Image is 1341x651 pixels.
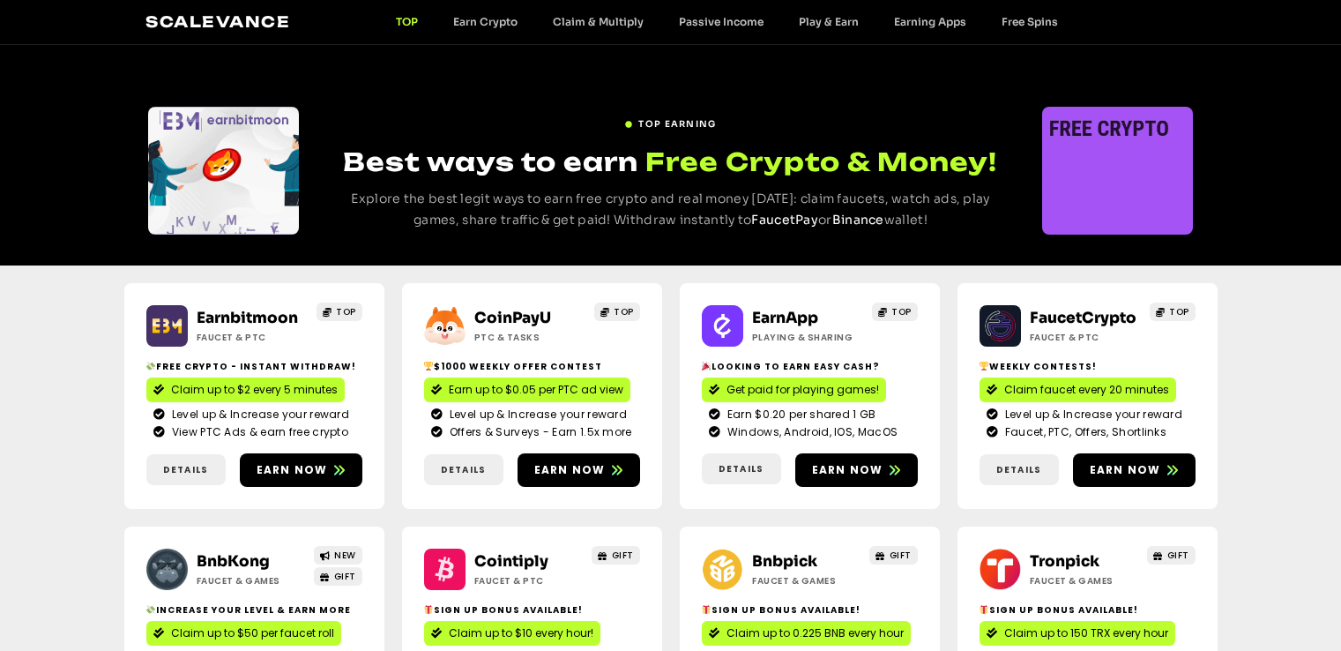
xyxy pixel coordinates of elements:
[146,603,362,617] h2: Increase your level & earn more
[890,549,912,562] span: GIFT
[535,15,661,28] a: Claim & Multiply
[314,567,362,586] a: GIFT
[612,549,634,562] span: GIFT
[1090,462,1161,478] span: Earn now
[146,454,226,485] a: Details
[645,145,997,179] span: Free Crypto & Money!
[1042,107,1193,235] div: Slides
[1167,549,1189,562] span: GIFT
[614,305,634,318] span: TOP
[702,360,918,373] h2: Looking to Earn Easy Cash?
[702,453,781,484] a: Details
[980,378,1176,402] a: Claim faucet every 20 minutes
[441,463,486,476] span: Details
[334,570,356,583] span: GIFT
[594,303,640,321] a: TOP
[436,15,535,28] a: Earn Crypto
[752,574,862,587] h2: Faucet & Games
[980,621,1175,646] a: Claim up to 150 TRX every hour
[240,453,362,487] a: Earn now
[424,603,640,617] h2: Sign up bonus available!
[980,360,1196,373] h2: Weekly contests!
[197,574,307,587] h2: Faucet & Games
[592,546,640,565] a: GIFT
[474,309,551,327] a: CoinPayU
[638,117,716,131] span: TOP EARNING
[702,378,886,402] a: Get paid for playing games!
[1004,382,1169,398] span: Claim faucet every 20 minutes
[146,605,155,614] img: 💸
[980,454,1059,485] a: Details
[474,552,548,571] a: Cointiply
[424,454,503,485] a: Details
[980,362,988,370] img: 🏆
[343,146,638,177] span: Best ways to earn
[795,453,918,487] a: Earn now
[752,309,818,327] a: EarnApp
[1169,305,1189,318] span: TOP
[378,15,436,28] a: TOP
[424,362,433,370] img: 🏆
[1073,453,1196,487] a: Earn now
[996,463,1041,476] span: Details
[719,462,764,475] span: Details
[624,110,716,131] a: TOP EARNING
[334,549,356,562] span: NEW
[449,625,593,641] span: Claim up to $10 every hour!
[872,303,918,321] a: TOP
[449,382,623,398] span: Earn up to $0.05 per PTC ad view
[424,605,433,614] img: 🎁
[726,625,904,641] span: Claim up to 0.225 BNB every hour
[702,362,711,370] img: 🎉
[980,603,1196,617] h2: Sign Up Bonus Available!
[723,424,898,440] span: Windows, Android, IOS, MacOS
[424,621,600,646] a: Claim up to $10 every hour!
[474,574,585,587] h2: Faucet & PTC
[1030,331,1140,344] h2: Faucet & PTC
[702,605,711,614] img: 🎁
[171,382,338,398] span: Claim up to $2 every 5 minutes
[445,407,627,423] span: Level up & Increase your reward
[751,212,818,228] a: FaucetPay
[1004,625,1168,641] span: Claim up to 150 TRX every hour
[1147,546,1196,565] a: GIFT
[424,378,630,402] a: Earn up to $0.05 per PTC ad view
[702,603,918,617] h2: Sign Up Bonus Available!
[781,15,876,28] a: Play & Earn
[812,462,883,478] span: Earn now
[702,621,911,646] a: Claim up to 0.225 BNB every hour
[980,605,988,614] img: 🎁
[378,15,1076,28] nav: Menu
[1001,407,1182,423] span: Level up & Increase your reward
[424,360,640,373] h2: $1000 Weekly Offer contest
[726,382,879,398] span: Get paid for playing games!
[876,15,984,28] a: Earning Apps
[661,15,781,28] a: Passive Income
[146,621,341,646] a: Claim up to $50 per faucet roll
[518,453,640,487] a: Earn now
[148,107,299,235] div: Slides
[257,462,328,478] span: Earn now
[1030,552,1099,571] a: Tronpick
[168,424,348,440] span: View PTC Ads & earn free crypto
[1030,309,1136,327] a: FaucetCrypto
[723,407,876,423] span: Earn $0.20 per shared 1 GB
[752,552,817,571] a: Bnbpick
[146,360,362,373] h2: Free crypto - Instant withdraw!
[474,331,585,344] h2: ptc & Tasks
[1001,424,1166,440] span: Faucet, PTC, Offers, Shortlinks
[146,362,155,370] img: 💸
[332,189,1009,231] p: Explore the best legit ways to earn free crypto and real money [DATE]: claim faucets, watch ads, ...
[171,625,334,641] span: Claim up to $50 per faucet roll
[1030,574,1140,587] h2: Faucet & Games
[197,331,307,344] h2: Faucet & PTC
[146,378,345,402] a: Claim up to $2 every 5 minutes
[984,15,1076,28] a: Free Spins
[891,305,912,318] span: TOP
[752,331,862,344] h2: Playing & Sharing
[145,12,290,31] a: Scalevance
[168,407,349,423] span: Level up & Increase your reward
[869,546,918,565] a: GIFT
[197,552,270,571] a: BnbKong
[314,546,362,565] a: NEW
